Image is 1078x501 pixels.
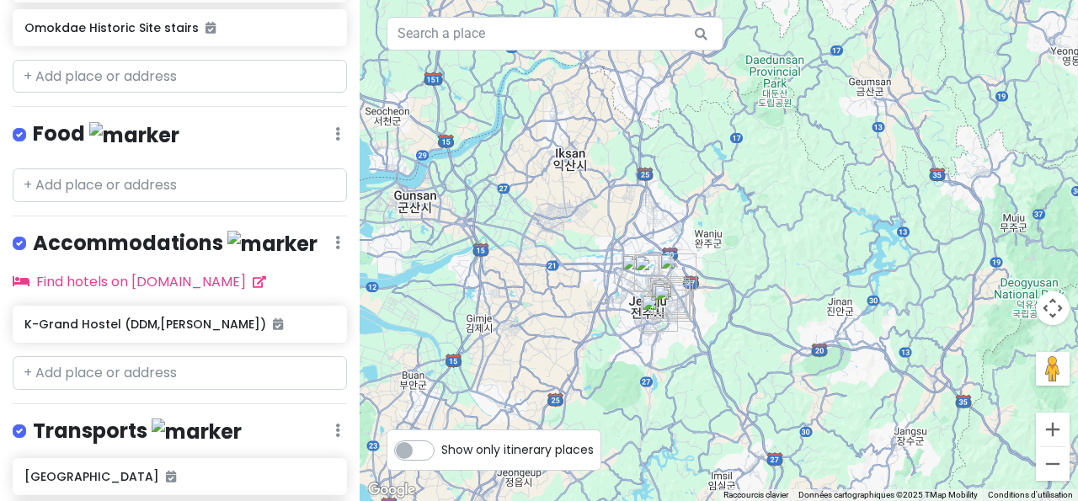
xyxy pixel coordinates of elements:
i: Added to itinerary [273,318,283,330]
h4: Transports [33,418,242,445]
button: Zoom avant [1036,413,1070,446]
a: Find hotels on [DOMAIN_NAME] [13,272,266,291]
button: Faites glisser Pegman sur la carte pour ouvrir Street View [1036,352,1070,386]
button: Commandes de la caméra de la carte [1036,291,1070,325]
h4: Food [33,120,179,148]
a: Ouvrir cette zone dans Google Maps (dans une nouvelle fenêtre) [364,479,419,501]
span: Données cartographiques ©2025 TMap Mobility [798,490,978,499]
div: Jeonjugaeksa 5-gil [648,276,686,313]
div: Cheongyeong-ro [654,285,691,322]
img: Google [364,479,419,501]
input: + Add place or address [13,168,347,202]
h6: K-Grand Hostel (DDM,[PERSON_NAME]) [24,317,334,332]
h4: Accommodations [33,230,318,258]
div: Jeonju station [659,253,696,290]
div: JeonJu Hanji Paper Museum [622,254,659,291]
input: + Add place or address [13,60,347,93]
span: Show only itinerary places [441,440,594,459]
div: Jeonju Hanok Village [653,278,690,315]
button: Zoom arrière [1036,447,1070,481]
div: Omokdae Historic Site stairs [654,280,691,317]
img: marker [89,122,179,148]
i: Added to itinerary [166,471,176,482]
input: Search a place [387,17,723,51]
div: Deokjin Park [634,255,671,292]
img: marker [152,418,242,445]
a: Conditions d'utilisation (s'ouvre dans un nouvel onglet) [988,490,1073,499]
input: + Add place or address [13,356,347,390]
h6: Omokdae Historic Site stairs [24,20,334,35]
div: Nambu Market [650,282,687,319]
button: Raccourcis clavier [723,489,788,501]
div: Wansan-gu [641,295,678,332]
img: marker [227,231,318,257]
i: Added to itinerary [205,22,216,34]
h6: [GEOGRAPHIC_DATA] [24,469,334,484]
